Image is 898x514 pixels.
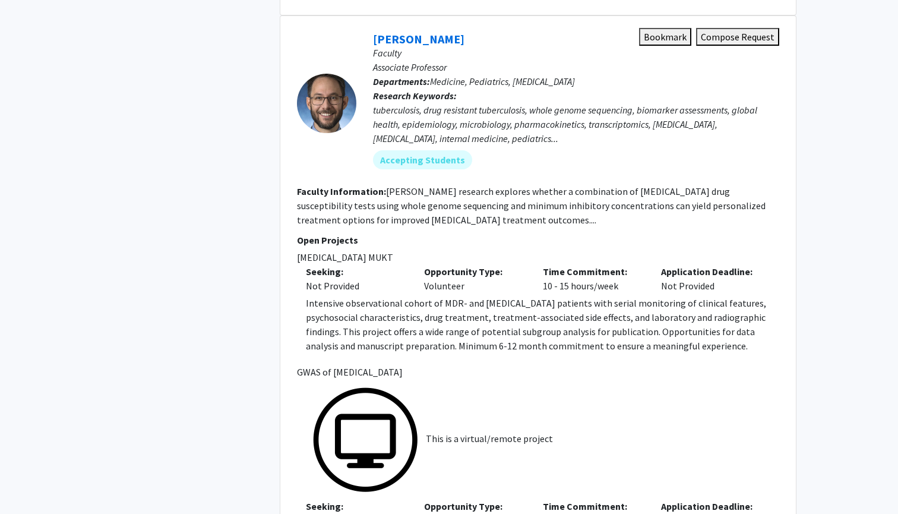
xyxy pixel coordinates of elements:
b: Research Keywords: [373,90,457,102]
b: Departments: [373,75,430,87]
p: Time Commitment: [543,264,643,279]
button: Add Jeffrey Tornheim to Bookmarks [639,28,691,46]
div: 10 - 15 hours/week [534,264,652,293]
p: Seeking: [306,264,406,279]
span: [MEDICAL_DATA] MUKT [297,250,779,264]
fg-read-more: [PERSON_NAME] research explores whether a combination of [MEDICAL_DATA] drug susceptibility tests... [297,185,766,226]
div: tuberculosis, drug resistant tuberculosis, whole genome sequencing, biomarker assessments, global... [373,103,779,146]
b: Faculty Information: [297,185,386,197]
div: Volunteer [415,264,533,293]
p: Time Commitment: [543,499,643,513]
p: Intensive observational cohort of MDR- and [MEDICAL_DATA] patients with serial monitoring of clin... [306,296,779,353]
p: Opportunity Type: [424,264,524,279]
p: Faculty [373,46,779,60]
p: Application Deadline: [661,264,761,279]
p: Associate Professor [373,60,779,74]
button: Compose Request to Jeffrey Tornheim [696,28,779,46]
span: GWAS of [MEDICAL_DATA] [297,365,779,379]
div: Not Provided [652,264,770,293]
a: [PERSON_NAME] [373,31,464,46]
mat-chip: Accepting Students [373,150,472,169]
p: Open Projects [297,233,779,247]
span: This is a virtual/remote project [425,433,553,444]
p: Opportunity Type: [424,499,524,513]
p: Application Deadline: [661,499,761,513]
div: Not Provided [306,279,406,293]
p: Seeking: [306,499,406,513]
span: Medicine, Pediatrics, [MEDICAL_DATA] [430,75,575,87]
